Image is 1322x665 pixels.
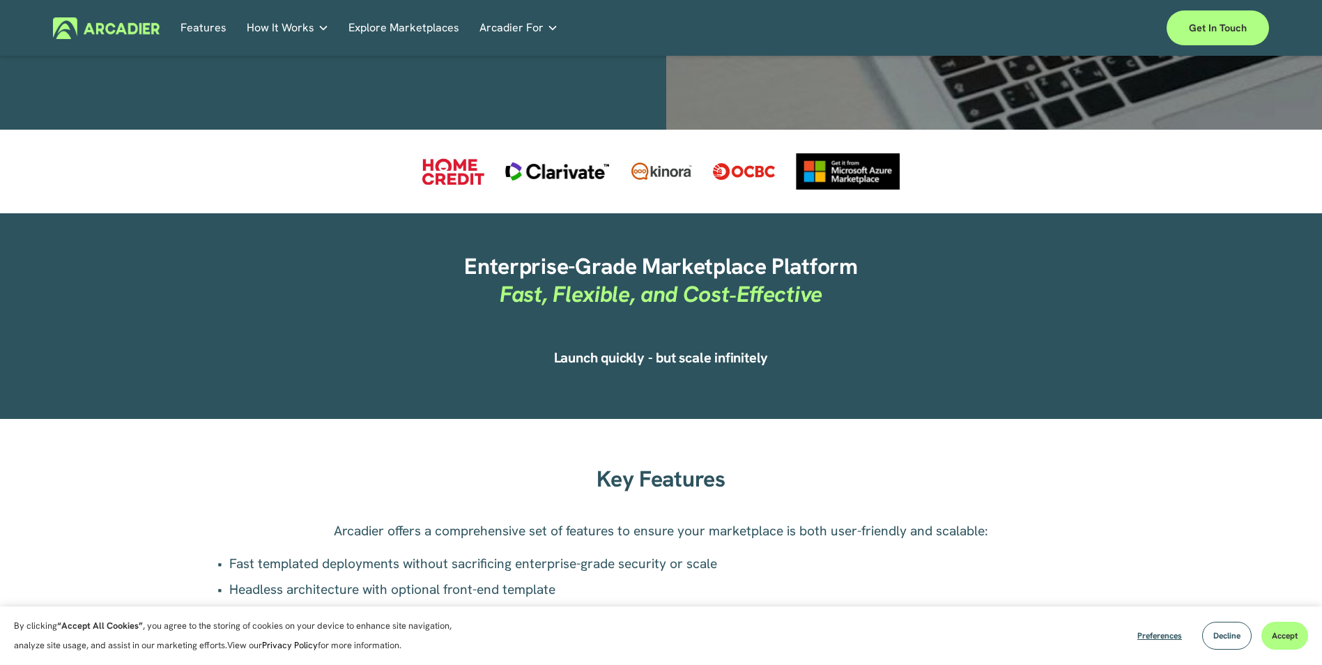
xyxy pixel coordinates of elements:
a: Explore Marketplaces [348,17,459,39]
p: Headless architecture with optional front-end template [229,580,1107,599]
p: Arcadier offers a comprehensive set of features to ensure your marketplace is both user-friendly ... [215,521,1107,541]
span: Decline [1213,630,1240,641]
strong: “Accept All Cookies” [57,620,143,632]
span: How It Works [247,18,314,38]
a: folder dropdown [479,17,558,39]
a: Features [180,17,226,39]
strong: Key Features [597,464,725,494]
span: Preferences [1137,630,1182,641]
em: Fast, Flexible, and Cost‑Effective [500,280,822,309]
button: Decline [1202,622,1252,650]
div: Widget de chat [1252,598,1322,665]
img: Arcadier [53,17,160,39]
a: Privacy Policy [262,639,318,651]
p: By clicking , you agree to the storing of cookies on your device to enhance site navigation, anal... [14,616,467,655]
a: folder dropdown [247,17,329,39]
span: Arcadier For [479,18,544,38]
a: Get in touch [1167,10,1269,45]
strong: Enterprise-Grade Marketplace Platform [464,252,857,281]
button: Preferences [1127,622,1192,650]
strong: Launch quickly - but scale infinitely [554,349,769,367]
iframe: Chat Widget [1252,598,1322,665]
p: Fast templated deployments without sacrificing enterprise-grade security or scale [229,554,1107,574]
